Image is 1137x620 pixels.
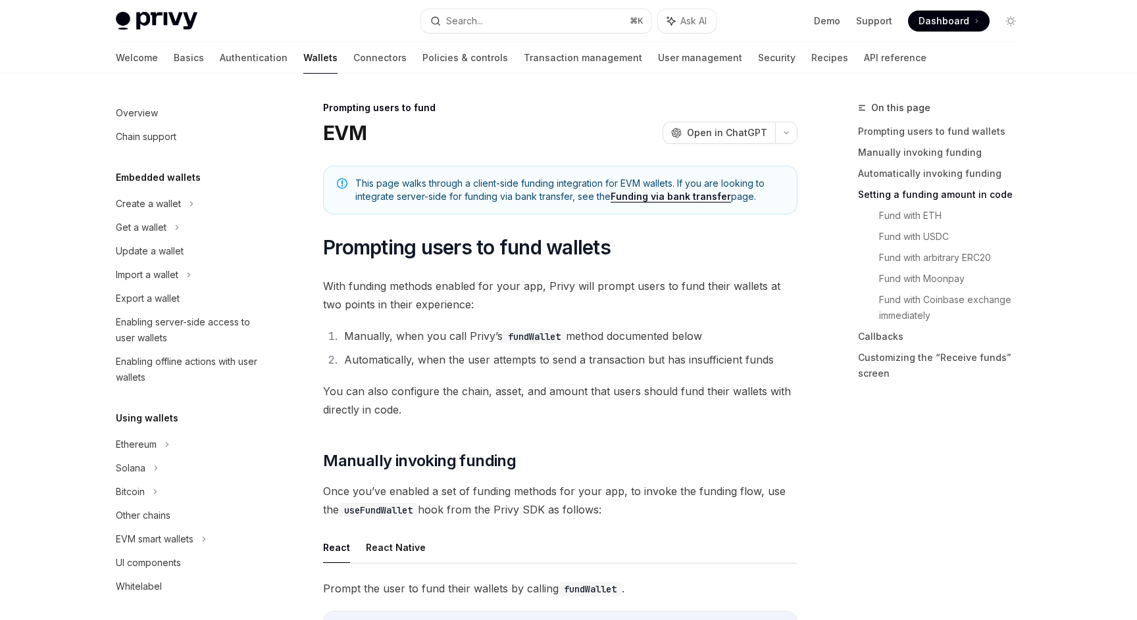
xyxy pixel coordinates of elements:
[116,105,158,121] div: Overview
[680,14,707,28] span: Ask AI
[1000,11,1021,32] button: Toggle dark mode
[116,531,193,547] div: EVM smart wallets
[879,289,1032,326] a: Fund with Coinbase exchange immediately
[524,42,642,74] a: Transaction management
[174,42,204,74] a: Basics
[105,287,274,310] a: Export a wallet
[421,9,651,33] button: Search...⌘K
[323,450,516,471] span: Manually invoking funding
[116,170,201,185] h5: Embedded wallets
[663,122,775,144] button: Open in ChatGPT
[658,9,716,33] button: Ask AI
[323,121,366,145] h1: EVM
[879,205,1032,226] a: Fund with ETH
[116,267,178,283] div: Import a wallet
[858,184,1032,205] a: Setting a funding amount in code
[116,437,157,452] div: Ethereum
[864,42,926,74] a: API reference
[323,579,797,598] span: Prompt the user to fund their wallets by calling .
[858,163,1032,184] a: Automatically invoking funding
[116,196,181,212] div: Create a wallet
[116,42,158,74] a: Welcome
[340,327,797,345] li: Manually, when you call Privy’s method documented below
[858,121,1032,142] a: Prompting users to fund wallets
[105,125,274,149] a: Chain support
[630,16,644,26] span: ⌘ K
[856,14,892,28] a: Support
[116,354,266,385] div: Enabling offline actions with user wallets
[503,329,566,344] code: fundWallet
[323,482,797,519] span: Once you’ve enabled a set of funding methods for your app, to invoke the funding flow, use the ho...
[366,532,426,563] button: React Native
[116,508,170,523] div: Other chains
[323,101,797,114] div: Prompting users to fund
[687,126,767,139] span: Open in ChatGPT
[908,11,990,32] a: Dashboard
[116,291,180,306] div: Export a wallet
[116,579,162,594] div: Whitelabel
[919,14,969,28] span: Dashboard
[871,100,930,116] span: On this page
[116,484,145,500] div: Bitcoin
[879,247,1032,268] a: Fund with arbitrary ERC20
[879,268,1032,289] a: Fund with Moonpay
[323,382,797,419] span: You can also configure the chain, asset, and amount that users should fund their wallets with dir...
[116,220,166,235] div: Get a wallet
[105,551,274,575] a: UI components
[658,42,742,74] a: User management
[559,582,622,596] code: fundWallet
[105,575,274,598] a: Whitelabel
[814,14,840,28] a: Demo
[858,326,1032,347] a: Callbacks
[323,532,350,563] button: React
[105,350,274,389] a: Enabling offline actions with user wallets
[116,410,178,426] h5: Using wallets
[105,239,274,263] a: Update a wallet
[220,42,288,74] a: Authentication
[758,42,796,74] a: Security
[858,142,1032,163] a: Manually invoking funding
[858,347,1032,384] a: Customizing the “Receive funds” screen
[116,129,176,145] div: Chain support
[105,504,274,527] a: Other chains
[105,101,274,125] a: Overview
[105,310,274,350] a: Enabling server-side access to user wallets
[611,191,731,203] a: Funding via bank transfer
[355,177,784,203] span: This page walks through a client-side funding integration for EVM wallets. If you are looking to ...
[116,12,197,30] img: light logo
[811,42,848,74] a: Recipes
[303,42,338,74] a: Wallets
[339,503,418,517] code: useFundWallet
[116,243,184,259] div: Update a wallet
[879,226,1032,247] a: Fund with USDC
[116,314,266,346] div: Enabling server-side access to user wallets
[340,350,797,369] li: Automatically, when the user attempts to send a transaction but has insufficient funds
[116,460,145,476] div: Solana
[323,235,611,259] span: Prompting users to fund wallets
[116,555,181,571] div: UI components
[353,42,407,74] a: Connectors
[446,13,483,29] div: Search...
[323,277,797,314] span: With funding methods enabled for your app, Privy will prompt users to fund their wallets at two p...
[422,42,508,74] a: Policies & controls
[337,178,347,189] svg: Note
